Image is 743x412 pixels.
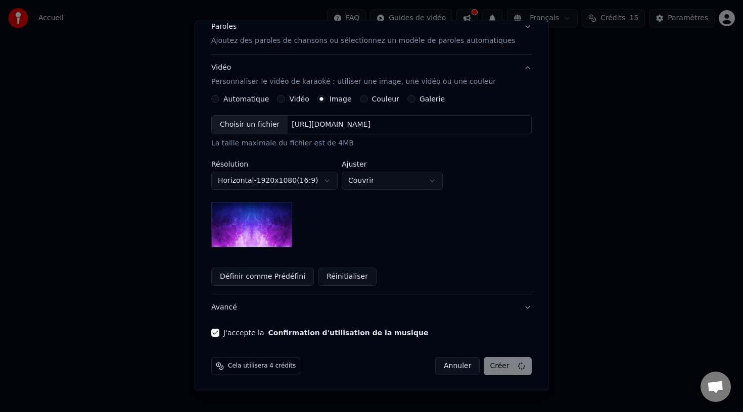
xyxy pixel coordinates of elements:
button: Avancé [211,294,532,321]
p: Ajoutez des paroles de chansons ou sélectionnez un modèle de paroles automatiques [211,36,516,46]
button: J'accepte la [268,329,429,336]
div: Paroles [211,22,237,32]
label: Vidéo [290,95,309,102]
label: Automatique [223,95,269,102]
label: Couleur [372,95,399,102]
label: Galerie [420,95,445,102]
label: Ajuster [342,161,443,168]
div: La taille maximale du fichier est de 4MB [211,138,532,148]
label: Résolution [211,161,338,168]
div: Choisir un fichier [212,116,288,134]
button: Annuler [435,357,480,375]
div: [URL][DOMAIN_NAME] [288,120,375,130]
label: J'accepte la [223,329,428,336]
button: Réinitialiser [318,268,377,286]
p: Personnaliser le vidéo de karaoké : utiliser une image, une vidéo ou une couleur [211,77,496,87]
button: ParolesAjoutez des paroles de chansons ou sélectionnez un modèle de paroles automatiques [211,14,532,54]
label: Image [330,95,352,102]
button: Définir comme Prédéfini [211,268,314,286]
span: Cela utilisera 4 crédits [228,362,296,370]
div: Vidéo [211,63,496,87]
div: VidéoPersonnaliser le vidéo de karaoké : utiliser une image, une vidéo ou une couleur [211,95,532,294]
button: VidéoPersonnaliser le vidéo de karaoké : utiliser une image, une vidéo ou une couleur [211,55,532,95]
